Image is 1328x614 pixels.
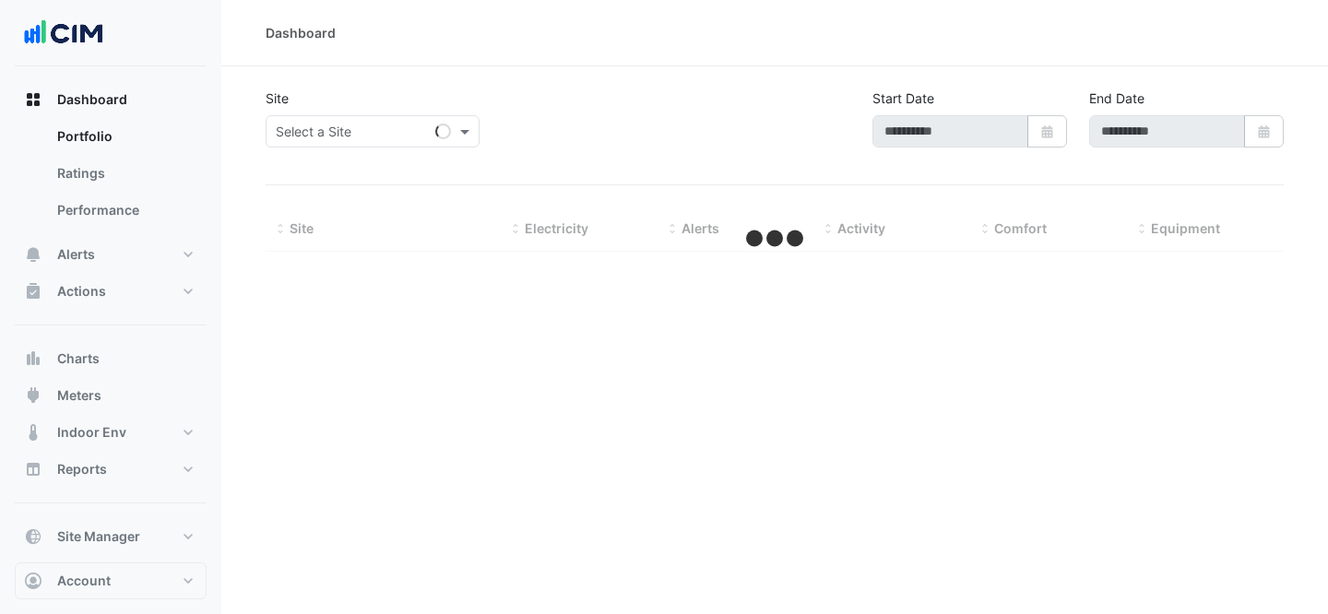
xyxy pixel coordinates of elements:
[57,90,127,109] span: Dashboard
[525,220,588,236] span: Electricity
[15,562,207,599] button: Account
[837,220,885,236] span: Activity
[24,245,42,264] app-icon: Alerts
[266,23,336,42] div: Dashboard
[15,273,207,310] button: Actions
[57,572,111,590] span: Account
[42,118,207,155] a: Portfolio
[24,386,42,405] app-icon: Meters
[57,423,126,442] span: Indoor Env
[57,282,106,301] span: Actions
[42,192,207,229] a: Performance
[994,220,1047,236] span: Comfort
[22,15,105,52] img: Company Logo
[872,89,934,108] label: Start Date
[24,90,42,109] app-icon: Dashboard
[24,527,42,546] app-icon: Site Manager
[290,220,314,236] span: Site
[57,245,95,264] span: Alerts
[24,460,42,478] app-icon: Reports
[1089,89,1144,108] label: End Date
[42,155,207,192] a: Ratings
[15,340,207,377] button: Charts
[15,81,207,118] button: Dashboard
[15,236,207,273] button: Alerts
[15,451,207,488] button: Reports
[24,423,42,442] app-icon: Indoor Env
[15,377,207,414] button: Meters
[24,282,42,301] app-icon: Actions
[15,118,207,236] div: Dashboard
[57,349,100,368] span: Charts
[15,518,207,555] button: Site Manager
[57,386,101,405] span: Meters
[682,220,719,236] span: Alerts
[266,89,289,108] label: Site
[1151,220,1220,236] span: Equipment
[24,349,42,368] app-icon: Charts
[15,414,207,451] button: Indoor Env
[57,460,107,478] span: Reports
[57,527,140,546] span: Site Manager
